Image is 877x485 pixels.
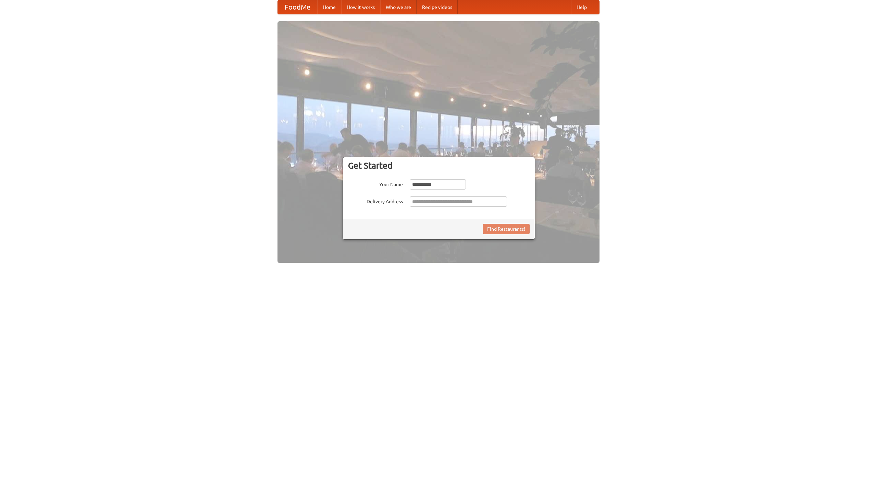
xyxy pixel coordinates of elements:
a: FoodMe [278,0,317,14]
a: Recipe videos [417,0,458,14]
h3: Get Started [348,160,530,171]
a: Who we are [380,0,417,14]
a: Help [571,0,592,14]
a: Home [317,0,341,14]
button: Find Restaurants! [483,224,530,234]
label: Your Name [348,179,403,188]
a: How it works [341,0,380,14]
label: Delivery Address [348,196,403,205]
